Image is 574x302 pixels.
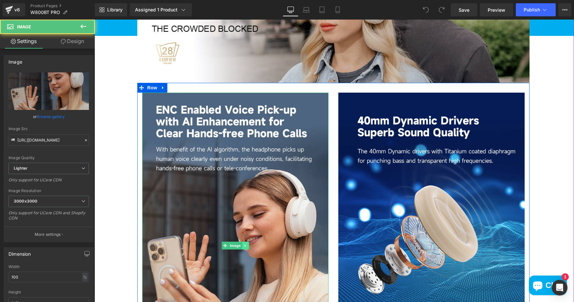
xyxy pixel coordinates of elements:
div: Image Resolution [8,189,89,193]
div: Height [8,290,89,294]
a: Preview [480,3,513,16]
div: or [8,113,89,120]
a: Tablet [314,3,330,16]
inbox-online-store-chat: Shopify online store chat [432,256,474,277]
div: % [82,273,88,281]
button: More settings [4,227,93,242]
div: Assigned 1 Product [135,7,187,13]
span: W800BT PRO [30,10,60,15]
button: More [558,3,571,16]
div: Image Quality [8,156,89,160]
b: Lighter [14,166,27,171]
a: v6 [3,3,25,16]
a: Mobile [330,3,346,16]
span: Image [134,222,148,230]
a: Browse gallery [37,111,65,122]
div: Image [8,55,22,65]
span: Save [459,7,469,13]
div: Only support for UCare CDN and Shopify CDN [8,210,89,225]
span: Row [51,63,64,73]
a: Expand / Collapse [147,222,154,230]
span: Publish [524,7,540,12]
div: Width [8,264,89,269]
button: Undo [419,3,432,16]
button: Redo [435,3,448,16]
p: More settings [35,232,61,237]
a: Design [49,34,96,49]
span: Library [107,7,123,13]
div: v6 [13,6,21,14]
span: Image [17,24,31,29]
span: Preview [488,7,505,13]
button: Publish [516,3,556,16]
a: Product Pages [30,3,95,8]
div: Only support for UCare CDN [8,177,89,187]
a: Expand / Collapse [64,63,73,73]
a: Laptop [298,3,314,16]
b: 3000x3000 [14,199,37,204]
input: Link [8,134,89,146]
div: Dimension [8,248,31,257]
a: Desktop [283,3,298,16]
div: Open Intercom Messenger [552,280,567,295]
a: New Library [95,3,127,16]
div: Image Src [8,127,89,131]
input: auto [8,272,89,282]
